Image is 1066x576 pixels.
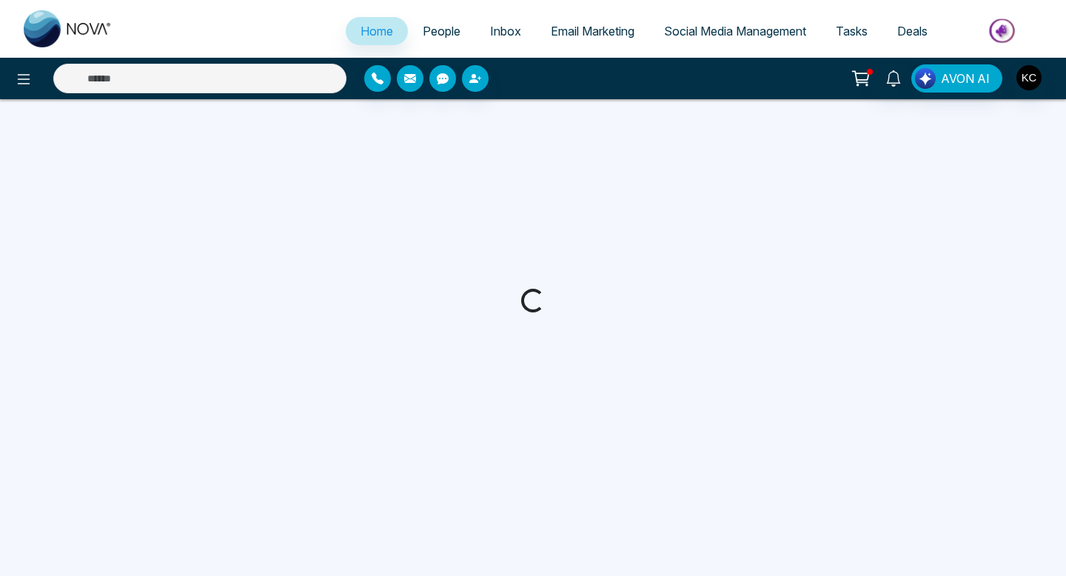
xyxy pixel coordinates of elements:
img: Nova CRM Logo [24,10,113,47]
span: Tasks [836,24,868,38]
a: Tasks [821,17,882,45]
img: User Avatar [1016,65,1042,90]
span: People [423,24,460,38]
span: Email Marketing [551,24,634,38]
a: Home [346,17,408,45]
span: Inbox [490,24,521,38]
span: Social Media Management [664,24,806,38]
img: Lead Flow [915,68,936,89]
span: Deals [897,24,928,38]
a: Email Marketing [536,17,649,45]
span: AVON AI [941,70,990,87]
img: Market-place.gif [950,14,1057,47]
a: Inbox [475,17,536,45]
span: Home [361,24,393,38]
a: Deals [882,17,942,45]
button: AVON AI [911,64,1002,93]
a: Social Media Management [649,17,821,45]
a: People [408,17,475,45]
